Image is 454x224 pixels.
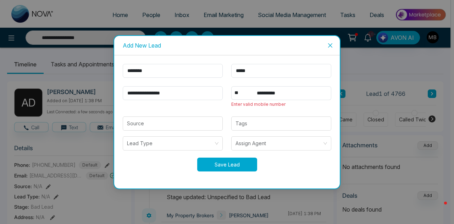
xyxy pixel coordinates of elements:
button: Save Lead [197,158,257,171]
iframe: Intercom live chat [430,200,447,217]
span: Enter valid mobile number [231,102,286,107]
button: Close [321,36,340,55]
div: Add New Lead [123,42,331,49]
span: close [327,43,333,48]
